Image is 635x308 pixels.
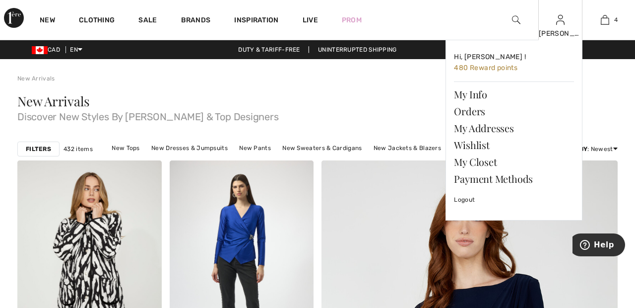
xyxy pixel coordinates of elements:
[32,46,64,53] span: CAD
[454,103,574,120] a: Orders
[17,75,55,82] a: New Arrivals
[17,108,618,122] span: Discover New Styles By [PERSON_NAME] & Top Designers
[4,8,24,28] img: 1ère Avenue
[512,14,520,26] img: search the website
[583,14,627,26] a: 4
[454,64,517,72] span: 480 Reward points
[454,86,574,103] a: My Info
[70,46,82,53] span: EN
[454,154,574,170] a: My Closet
[454,137,574,154] a: Wishlist
[614,15,618,24] span: 4
[601,14,609,26] img: My Bag
[454,48,574,77] a: Hi, [PERSON_NAME] ! 480 Reward points
[539,28,582,39] div: [PERSON_NAME]
[556,14,565,26] img: My Info
[63,145,93,154] span: 432 items
[454,187,574,212] a: Logout
[181,16,211,26] a: Brands
[234,16,278,26] span: Inspiration
[146,142,233,154] a: New Dresses & Jumpsuits
[32,46,48,54] img: Canadian Dollar
[79,16,115,26] a: Clothing
[277,142,367,154] a: New Sweaters & Cardigans
[26,145,51,154] strong: Filters
[454,120,574,137] a: My Addresses
[556,15,565,24] a: Sign In
[572,233,625,258] iframe: Opens a widget where you can find more information
[454,170,574,187] a: Payment Methods
[303,15,318,25] a: Live
[17,92,89,110] span: New Arrivals
[234,142,276,154] a: New Pants
[107,142,144,154] a: New Tops
[138,16,157,26] a: Sale
[40,16,55,26] a: New
[561,145,618,154] div: : Newest
[342,15,362,25] a: Prom
[454,53,526,61] span: Hi, [PERSON_NAME] !
[369,142,446,154] a: New Jackets & Blazers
